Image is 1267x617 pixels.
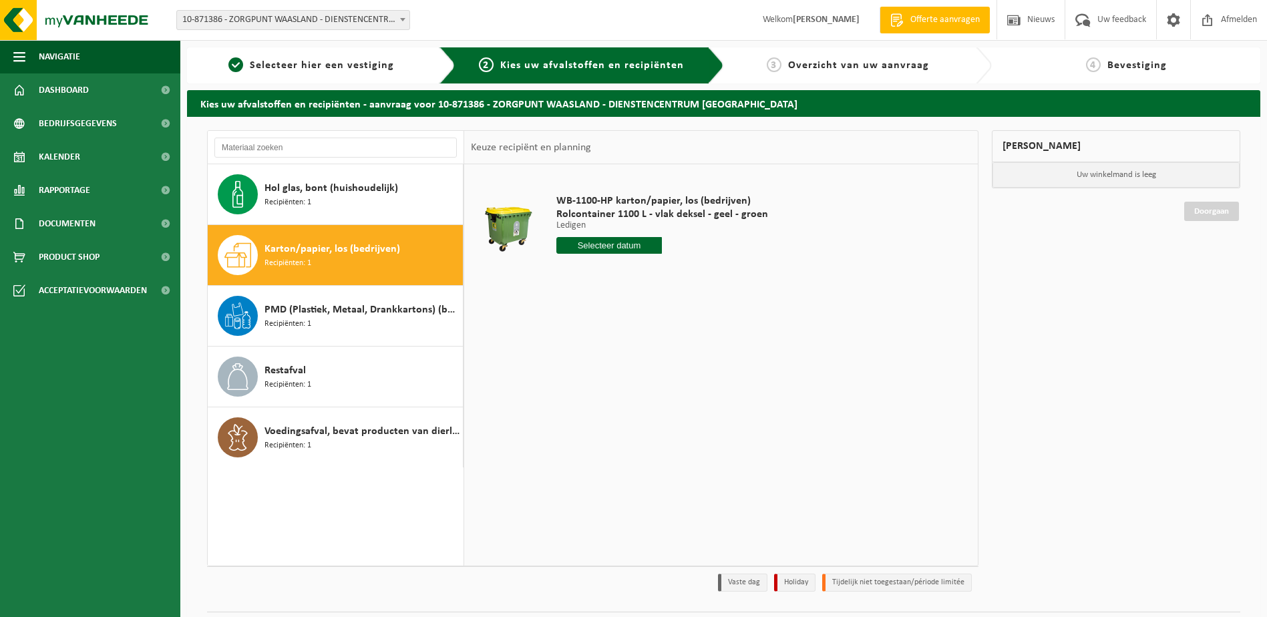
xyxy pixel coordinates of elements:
a: Doorgaan [1184,202,1239,221]
span: Acceptatievoorwaarden [39,274,147,307]
span: Selecteer hier een vestiging [250,60,394,71]
span: Bevestiging [1107,60,1167,71]
button: Restafval Recipiënten: 1 [208,347,464,407]
button: Voedingsafval, bevat producten van dierlijke oorsprong, onverpakt, categorie 3 Recipiënten: 1 [208,407,464,467]
span: Product Shop [39,240,100,274]
span: Overzicht van uw aanvraag [788,60,929,71]
li: Holiday [774,574,816,592]
div: Keuze recipiënt en planning [464,131,598,164]
strong: [PERSON_NAME] [793,15,860,25]
span: 10-871386 - ZORGPUNT WAASLAND - DIENSTENCENTRUM HOUTMERE - ZWIJNDRECHT [176,10,410,30]
button: Hol glas, bont (huishoudelijk) Recipiënten: 1 [208,164,464,225]
span: Recipiënten: 1 [264,318,311,331]
input: Materiaal zoeken [214,138,457,158]
span: Kies uw afvalstoffen en recipiënten [500,60,684,71]
span: Karton/papier, los (bedrijven) [264,241,400,257]
span: 3 [767,57,781,72]
button: PMD (Plastiek, Metaal, Drankkartons) (bedrijven) Recipiënten: 1 [208,286,464,347]
a: Offerte aanvragen [880,7,990,33]
div: [PERSON_NAME] [992,130,1240,162]
span: Recipiënten: 1 [264,257,311,270]
span: PMD (Plastiek, Metaal, Drankkartons) (bedrijven) [264,302,460,318]
span: Restafval [264,363,306,379]
input: Selecteer datum [556,237,663,254]
span: 4 [1086,57,1101,72]
span: Recipiënten: 1 [264,439,311,452]
span: WB-1100-HP karton/papier, los (bedrijven) [556,194,768,208]
p: Ledigen [556,221,768,230]
span: Rolcontainer 1100 L - vlak deksel - geel - groen [556,208,768,221]
span: 10-871386 - ZORGPUNT WAASLAND - DIENSTENCENTRUM HOUTMERE - ZWIJNDRECHT [177,11,409,29]
span: 2 [479,57,494,72]
button: Karton/papier, los (bedrijven) Recipiënten: 1 [208,225,464,286]
span: Bedrijfsgegevens [39,107,117,140]
li: Tijdelijk niet toegestaan/période limitée [822,574,972,592]
p: Uw winkelmand is leeg [992,162,1240,188]
span: Documenten [39,207,96,240]
span: Dashboard [39,73,89,107]
a: 1Selecteer hier een vestiging [194,57,429,73]
span: Voedingsafval, bevat producten van dierlijke oorsprong, onverpakt, categorie 3 [264,423,460,439]
span: Kalender [39,140,80,174]
span: 1 [228,57,243,72]
span: Recipiënten: 1 [264,379,311,391]
h2: Kies uw afvalstoffen en recipiënten - aanvraag voor 10-871386 - ZORGPUNT WAASLAND - DIENSTENCENTR... [187,90,1260,116]
span: Recipiënten: 1 [264,196,311,209]
span: Offerte aanvragen [907,13,983,27]
li: Vaste dag [718,574,767,592]
span: Hol glas, bont (huishoudelijk) [264,180,398,196]
span: Navigatie [39,40,80,73]
span: Rapportage [39,174,90,207]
